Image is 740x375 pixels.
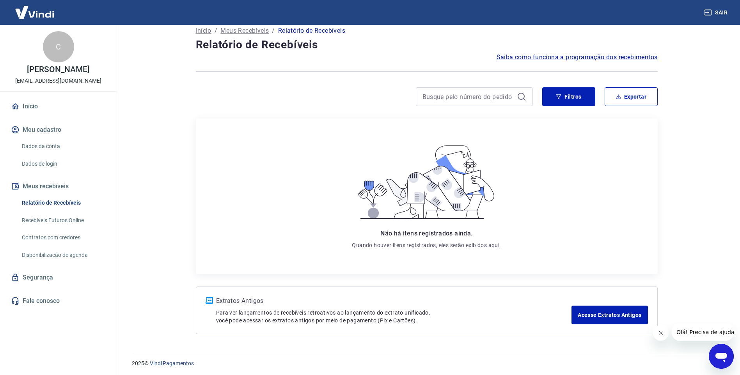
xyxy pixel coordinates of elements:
input: Busque pelo número do pedido [422,91,514,103]
button: Filtros [542,87,595,106]
p: [EMAIL_ADDRESS][DOMAIN_NAME] [15,77,101,85]
iframe: Botão para abrir a janela de mensagens [709,344,734,369]
a: Dados da conta [19,138,107,154]
span: Não há itens registrados ainda. [380,230,472,237]
a: Início [196,26,211,35]
a: Vindi Pagamentos [150,360,194,366]
button: Sair [703,5,731,20]
img: ícone [206,297,213,304]
p: / [272,26,275,35]
h4: Relatório de Recebíveis [196,37,658,53]
p: / [215,26,217,35]
p: Relatório de Recebíveis [278,26,345,35]
a: Meus Recebíveis [220,26,269,35]
span: Olá! Precisa de ajuda? [5,5,66,12]
iframe: Mensagem da empresa [672,324,734,341]
p: [PERSON_NAME] [27,65,89,74]
a: Contratos com credores [19,230,107,246]
a: Fale conosco [9,292,107,310]
a: Saiba como funciona a programação dos recebimentos [497,53,658,62]
button: Exportar [605,87,658,106]
a: Início [9,98,107,115]
a: Acesse Extratos Antigos [571,306,648,324]
a: Disponibilização de agenda [19,247,107,263]
div: C [43,31,74,62]
iframe: Fechar mensagem [653,325,669,341]
a: Recebíveis Futuros Online [19,212,107,228]
button: Meus recebíveis [9,178,107,195]
p: Quando houver itens registrados, eles serão exibidos aqui. [352,241,501,249]
a: Relatório de Recebíveis [19,195,107,211]
p: 2025 © [132,359,721,368]
button: Meu cadastro [9,121,107,138]
a: Dados de login [19,156,107,172]
img: Vindi [9,0,60,24]
a: Segurança [9,269,107,286]
p: Extratos Antigos [216,296,572,306]
p: Para ver lançamentos de recebíveis retroativos ao lançamento do extrato unificado, você pode aces... [216,309,572,324]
